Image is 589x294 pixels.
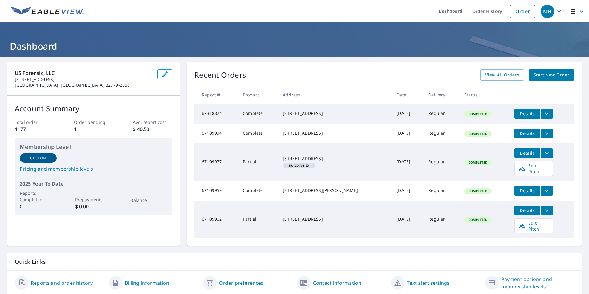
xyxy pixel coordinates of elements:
[20,180,167,187] p: 2025 Year To Date
[480,69,524,81] a: View All Orders
[133,125,172,133] p: $ 40.53
[501,276,574,290] a: Payment options and membership levels
[283,187,387,194] div: [STREET_ADDRESS][PERSON_NAME]
[15,125,54,133] p: 1177
[465,218,491,222] span: Completed
[518,111,537,116] span: Details
[423,201,459,238] td: Regular
[238,181,278,201] td: Complete
[485,71,519,79] span: View All Orders
[540,186,553,196] button: filesDropdownBtn-67109959
[20,165,167,173] a: Pricing and membership levels
[238,104,278,124] td: Complete
[283,110,387,116] div: [STREET_ADDRESS]
[313,279,361,287] a: Contact information
[423,86,459,104] th: Delivery
[238,143,278,181] td: Partial
[392,86,423,104] th: Date
[514,109,540,119] button: detailsBtn-67318324
[15,77,152,82] p: [STREET_ADDRESS]
[540,206,553,215] button: filesDropdownBtn-67109902
[518,163,549,174] span: Edit Pitch
[518,150,537,156] span: Details
[15,69,152,77] p: US Forensic, LLC
[514,206,540,215] button: detailsBtn-67109902
[392,124,423,143] td: [DATE]
[194,104,238,124] td: 67318324
[75,196,112,203] p: Prepayments
[283,216,387,222] div: [STREET_ADDRESS]
[459,86,510,104] th: Status
[423,124,459,143] td: Regular
[15,103,172,114] p: Account Summary
[510,5,535,18] a: Order
[392,143,423,181] td: [DATE]
[194,124,238,143] td: 67109994
[540,109,553,119] button: filesDropdownBtn-67318324
[534,71,569,79] span: Start New Order
[30,155,46,161] p: Custom
[15,119,54,125] p: Total order
[392,181,423,201] td: [DATE]
[541,5,554,18] div: MH
[74,119,113,125] p: Order pending
[392,201,423,238] td: [DATE]
[20,190,57,203] p: Reports Completed
[423,181,459,201] td: Regular
[423,104,459,124] td: Regular
[407,279,449,287] a: Text alert settings
[130,197,167,203] p: Balance
[133,119,172,125] p: Avg. report cost
[518,220,549,232] span: Edit Pitch
[219,279,264,287] a: Order preferences
[465,189,491,193] span: Completed
[194,69,246,81] p: Recent Orders
[514,218,553,233] a: Edit Pitch
[194,181,238,201] td: 67109959
[518,188,537,194] span: Details
[465,160,491,165] span: Completed
[465,132,491,136] span: Completed
[283,130,387,136] div: [STREET_ADDRESS]
[20,203,57,210] p: 0
[540,148,553,158] button: filesDropdownBtn-67109977
[423,143,459,181] td: Regular
[15,258,574,266] p: Quick Links
[194,86,238,104] th: Report #
[540,129,553,138] button: filesDropdownBtn-67109994
[392,104,423,124] td: [DATE]
[15,82,152,88] p: [GEOGRAPHIC_DATA], [GEOGRAPHIC_DATA] 32779-2558
[514,129,540,138] button: detailsBtn-67109994
[465,112,491,116] span: Completed
[289,164,309,167] em: Building ID
[194,143,238,181] td: 67109977
[7,40,582,52] h1: Dashboard
[529,69,574,81] a: Start New Order
[125,279,169,287] a: Billing information
[278,86,392,104] th: Address
[238,124,278,143] td: Complete
[75,203,112,210] p: $ 0.00
[514,148,540,158] button: detailsBtn-67109977
[11,7,84,16] img: EV Logo
[514,161,553,176] a: Edit Pitch
[74,125,113,133] p: 1
[238,86,278,104] th: Product
[31,279,93,287] a: Reports and order history
[238,201,278,238] td: Partial
[283,156,387,162] div: [STREET_ADDRESS]
[20,143,167,151] p: Membership Level
[514,186,540,196] button: detailsBtn-67109959
[518,207,537,213] span: Details
[194,201,238,238] td: 67109902
[518,130,537,136] span: Details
